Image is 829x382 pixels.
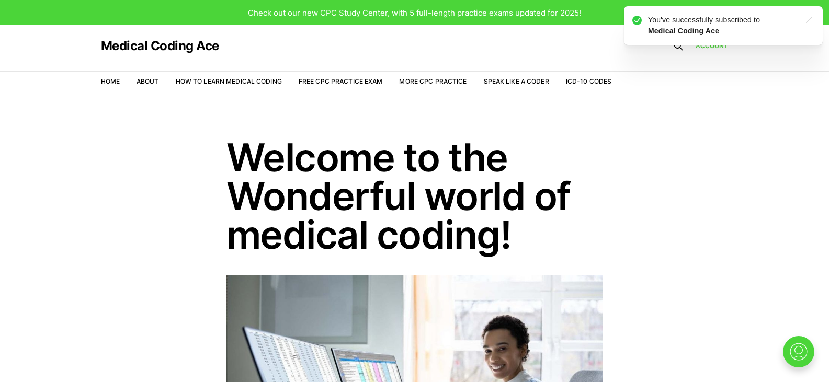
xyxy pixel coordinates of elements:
[137,77,159,85] a: About
[484,77,549,85] a: Speak Like a Coder
[176,77,282,85] a: How to Learn Medical Coding
[399,77,467,85] a: More CPC Practice
[71,15,217,37] p: You've successfully subscribed to
[226,138,603,254] h1: Welcome to the Wonderful world of medical coding!
[248,8,581,18] span: Check out our new CPC Study Center, with 5 full-length practice exams updated for 2025!
[101,40,219,52] a: Medical Coding Ace
[299,77,383,85] a: Free CPC Practice Exam
[101,77,120,85] a: Home
[566,77,611,85] a: ICD-10 Codes
[71,27,142,35] strong: Medical Coding Ace
[774,331,829,382] iframe: portal-trigger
